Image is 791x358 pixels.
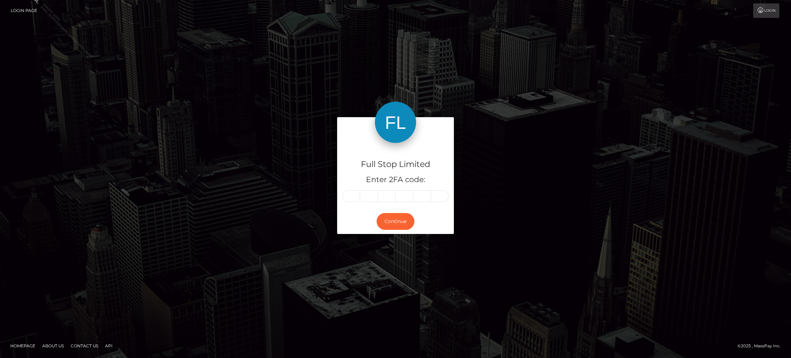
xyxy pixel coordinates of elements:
a: Login Page [11,3,37,18]
h5: Enter 2FA code: [342,175,449,185]
h4: Full Stop Limited [342,158,449,170]
a: Contact Us [68,340,101,351]
a: About Us [39,340,67,351]
div: © 2025 , MassPay Inc. [737,342,786,350]
a: Login [753,3,779,18]
img: Full Stop Limited [375,102,416,143]
a: API [102,340,115,351]
button: Continue [377,213,414,230]
a: Homepage [8,340,38,351]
